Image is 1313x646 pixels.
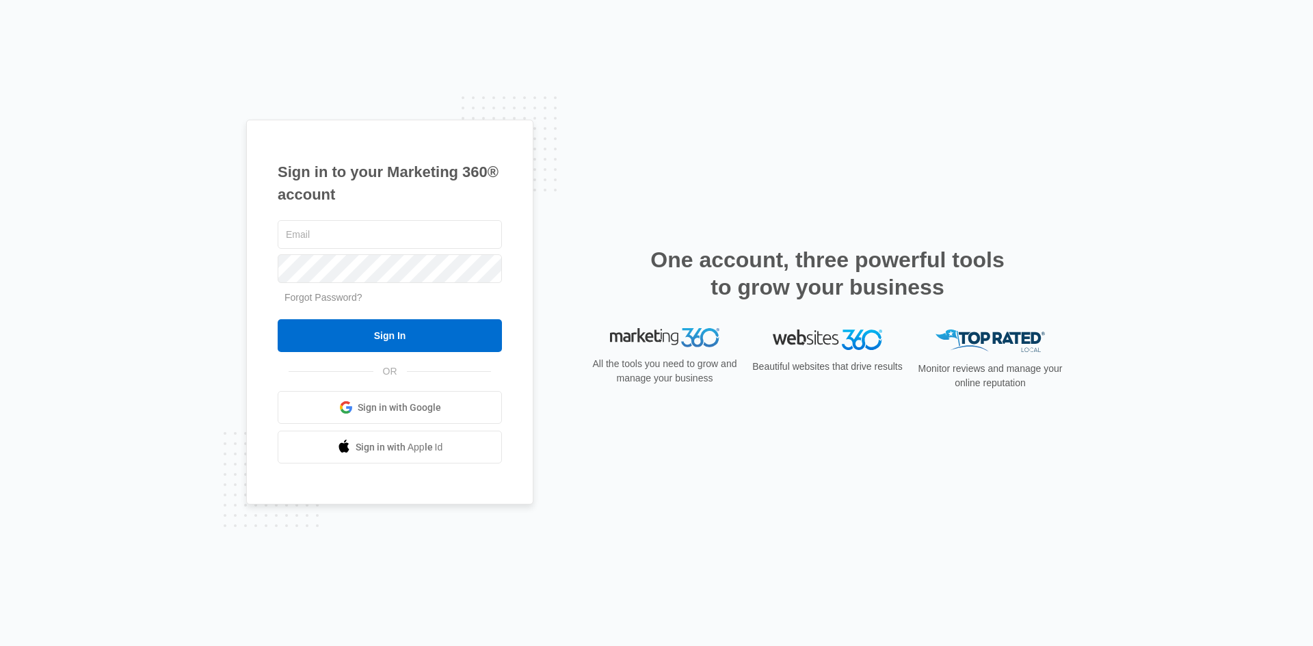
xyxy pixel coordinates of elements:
[358,401,441,415] span: Sign in with Google
[773,329,882,349] img: Websites 360
[588,358,741,387] p: All the tools you need to grow and manage your business
[278,161,502,206] h1: Sign in to your Marketing 360® account
[278,319,502,352] input: Sign In
[914,362,1067,390] p: Monitor reviews and manage your online reputation
[356,440,443,455] span: Sign in with Apple Id
[278,220,502,249] input: Email
[646,246,1009,301] h2: One account, three powerful tools to grow your business
[284,292,362,303] a: Forgot Password?
[751,360,904,374] p: Beautiful websites that drive results
[936,329,1045,352] img: Top Rated Local
[610,329,719,349] img: Marketing 360
[278,391,502,424] a: Sign in with Google
[278,431,502,463] a: Sign in with Apple Id
[373,364,407,379] span: OR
